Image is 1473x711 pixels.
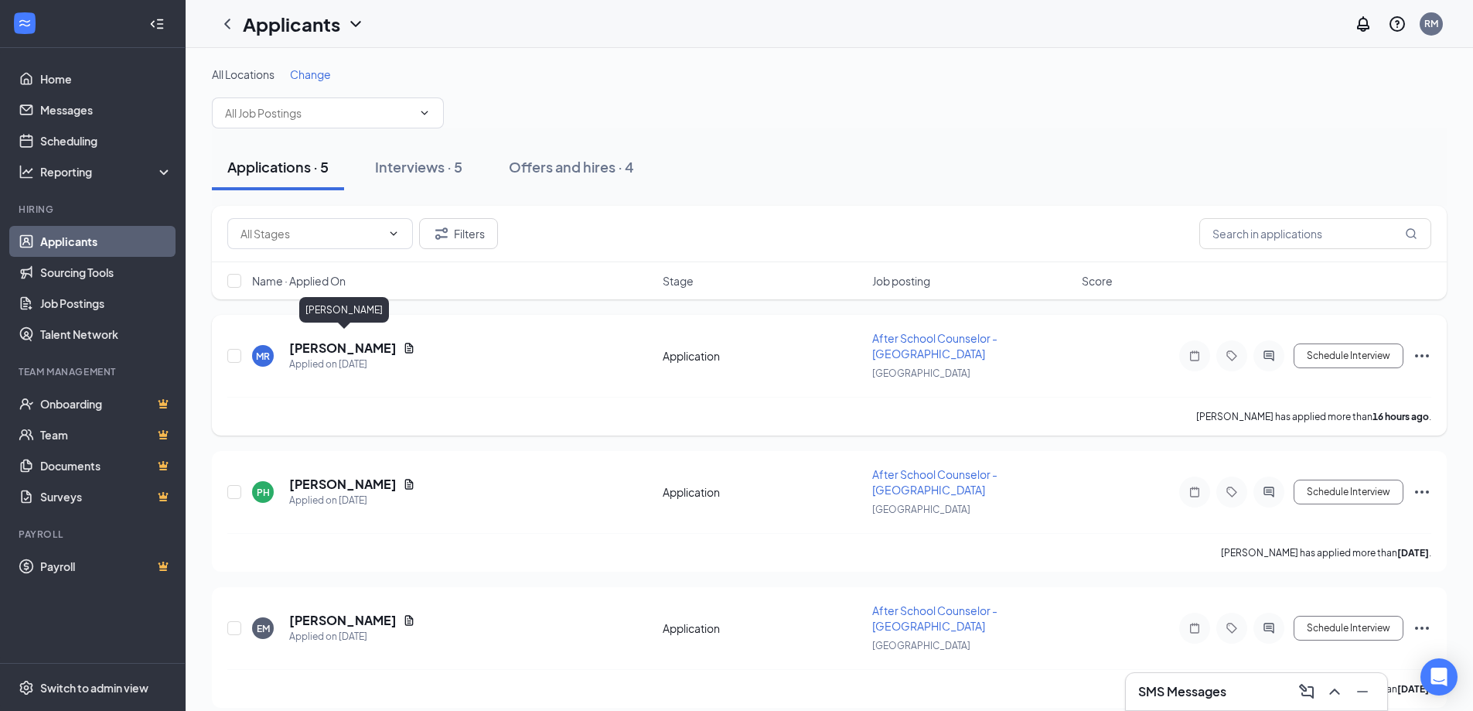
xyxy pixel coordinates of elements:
div: Application [663,620,863,636]
svg: Ellipses [1413,483,1431,501]
svg: Ellipses [1413,347,1431,365]
svg: Collapse [149,16,165,32]
h1: Applicants [243,11,340,37]
input: Search in applications [1199,218,1431,249]
svg: Document [403,342,415,354]
button: Minimize [1350,679,1375,704]
div: MR [256,350,270,363]
b: [DATE] [1397,683,1429,695]
span: [GEOGRAPHIC_DATA] [872,640,970,651]
a: Scheduling [40,125,172,156]
div: Offers and hires · 4 [509,157,634,176]
svg: Analysis [19,164,34,179]
svg: WorkstreamLogo [17,15,32,31]
div: Open Intercom Messenger [1420,658,1458,696]
svg: Tag [1222,486,1241,498]
svg: Document [403,614,415,627]
p: [PERSON_NAME] has applied more than . [1221,546,1431,559]
a: PayrollCrown [40,551,172,582]
button: Filter Filters [419,218,498,249]
div: RM [1424,17,1438,30]
b: [DATE] [1397,547,1429,559]
div: [PERSON_NAME] [299,297,389,323]
span: Stage [663,273,694,289]
div: Applied on [DATE] [289,629,415,644]
a: OnboardingCrown [40,388,172,419]
span: Change [290,67,331,81]
svg: Minimize [1353,682,1372,701]
svg: Tag [1222,350,1241,362]
span: [GEOGRAPHIC_DATA] [872,504,970,515]
input: All Job Postings [225,104,412,121]
svg: ChevronUp [1325,682,1344,701]
a: SurveysCrown [40,481,172,512]
svg: QuestionInfo [1388,15,1407,33]
span: Score [1082,273,1113,289]
h5: [PERSON_NAME] [289,612,397,629]
input: All Stages [240,225,381,242]
svg: ChevronLeft [218,15,237,33]
svg: Filter [432,224,451,243]
div: Hiring [19,203,169,216]
svg: Note [1185,350,1204,362]
svg: Note [1185,486,1204,498]
svg: Ellipses [1413,619,1431,638]
button: ChevronUp [1322,679,1347,704]
button: Schedule Interview [1294,344,1403,368]
div: Applied on [DATE] [289,493,415,508]
div: EM [257,622,270,635]
div: Applied on [DATE] [289,357,415,372]
svg: Tag [1222,622,1241,634]
div: PH [257,486,270,499]
div: Reporting [40,164,173,179]
a: Sourcing Tools [40,257,172,288]
div: Applications · 5 [227,157,329,176]
span: After School Counselor - [GEOGRAPHIC_DATA] [872,603,997,633]
span: After School Counselor - [GEOGRAPHIC_DATA] [872,467,997,497]
svg: Settings [19,680,34,696]
svg: MagnifyingGlass [1405,227,1417,240]
b: 16 hours ago [1372,411,1429,422]
button: Schedule Interview [1294,480,1403,504]
h3: SMS Messages [1138,683,1226,700]
svg: Document [403,478,415,491]
a: TeamCrown [40,419,172,450]
h5: [PERSON_NAME] [289,476,397,493]
div: Application [663,348,863,364]
span: All Locations [212,67,274,81]
svg: ActiveChat [1260,622,1278,634]
div: Application [663,484,863,500]
button: Schedule Interview [1294,616,1403,641]
svg: ComposeMessage [1297,682,1316,701]
a: Home [40,63,172,94]
svg: ChevronDown [418,107,431,119]
a: Job Postings [40,288,172,319]
button: ComposeMessage [1294,679,1319,704]
div: Interviews · 5 [375,157,462,176]
div: Switch to admin view [40,680,148,696]
svg: Note [1185,622,1204,634]
div: Team Management [19,365,169,378]
p: [PERSON_NAME] has applied more than . [1196,410,1431,423]
a: Applicants [40,226,172,257]
div: Payroll [19,528,169,541]
span: [GEOGRAPHIC_DATA] [872,367,970,379]
a: Talent Network [40,319,172,350]
svg: ChevronDown [387,227,400,240]
svg: ActiveChat [1260,350,1278,362]
svg: Notifications [1354,15,1372,33]
span: Name · Applied On [252,273,346,289]
span: After School Counselor - [GEOGRAPHIC_DATA] [872,331,997,361]
a: Messages [40,94,172,125]
svg: ActiveChat [1260,486,1278,498]
svg: ChevronDown [346,15,365,33]
h5: [PERSON_NAME] [289,340,397,357]
a: DocumentsCrown [40,450,172,481]
span: Job posting [872,273,930,289]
